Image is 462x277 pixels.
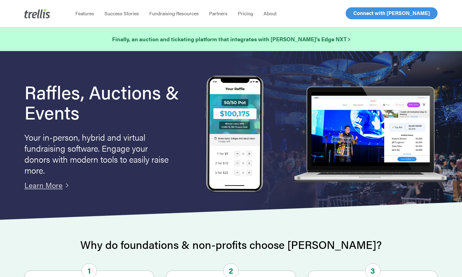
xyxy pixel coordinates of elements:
[99,10,144,17] a: Success Stories
[291,87,450,183] img: rafflelaptop_mac_optim.png
[24,238,438,251] h2: Why do foundations & non-profits choose [PERSON_NAME]?
[104,10,139,17] span: Success Stories
[24,180,63,190] a: Learn More
[24,9,50,18] img: Trellis
[209,10,227,17] span: Partners
[204,10,233,17] a: Partners
[112,35,350,43] a: Finally, an auction and ticketing platform that integrates with [PERSON_NAME]’s Edge NXT
[346,7,438,19] a: Connect with [PERSON_NAME]
[24,131,171,175] p: Your in-person, hybrid and virtual fundraising software. Engage your donors with modern tools to ...
[149,10,199,17] span: Fundraising Resources
[206,76,264,194] img: Trellis Raffles, Auctions and Event Fundraising
[233,10,258,17] a: Pricing
[70,10,99,17] a: Features
[238,10,253,17] span: Pricing
[144,10,204,17] a: Fundraising Resources
[258,10,282,17] a: About
[24,82,187,122] h1: Raffles, Auctions & Events
[264,10,277,17] span: About
[75,10,94,17] span: Features
[353,9,430,17] span: Connect with [PERSON_NAME]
